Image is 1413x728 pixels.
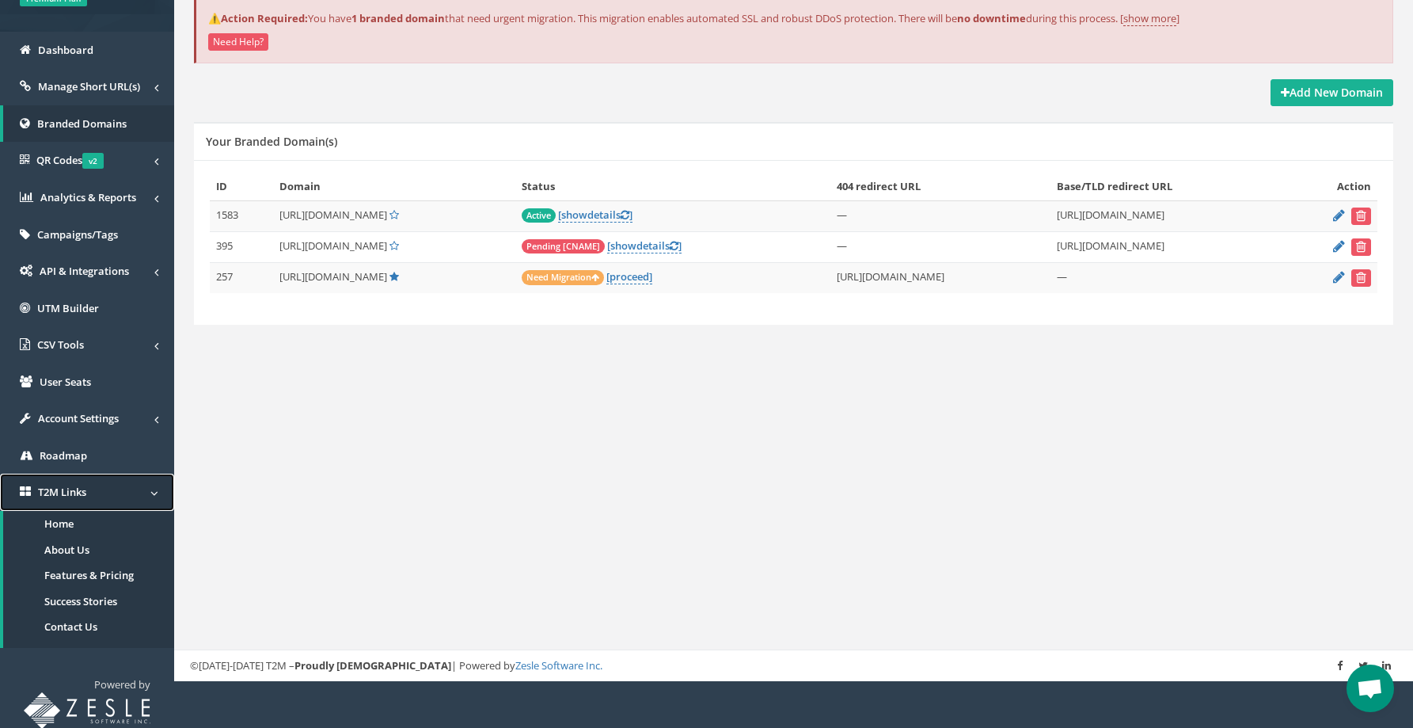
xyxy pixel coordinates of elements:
[558,208,632,223] a: [showdetails]
[40,448,87,463] span: Roadmap
[206,135,337,147] h5: Your Branded Domain(s)
[351,11,445,25] strong: 1 branded domain
[830,200,1050,231] td: —
[1050,200,1285,231] td: [URL][DOMAIN_NAME]
[1050,231,1285,262] td: [URL][DOMAIN_NAME]
[522,270,604,285] span: Need Migration
[38,411,119,425] span: Account Settings
[3,614,174,640] a: Contact Us
[389,208,399,222] a: Set Default
[561,208,587,222] span: show
[1271,79,1393,106] a: Add New Domain
[515,658,602,673] a: Zesle Software Inc.
[37,116,127,131] span: Branded Domains
[36,153,104,167] span: QR Codes
[208,11,308,25] strong: ⚠️Action Required:
[389,269,399,284] a: Default
[38,79,140,93] span: Manage Short URL(s)
[94,677,150,692] span: Powered by
[1281,85,1383,100] strong: Add New Domain
[830,231,1050,262] td: —
[40,190,136,204] span: Analytics & Reports
[294,658,451,673] strong: Proudly [DEMOGRAPHIC_DATA]
[3,511,174,537] a: Home
[210,200,273,231] td: 1583
[279,269,387,284] span: [URL][DOMAIN_NAME]
[190,658,1397,673] div: ©[DATE]-[DATE] T2M – | Powered by
[40,375,91,389] span: User Seats
[37,227,118,242] span: Campaigns/Tags
[1050,173,1285,200] th: Base/TLD redirect URL
[3,589,174,615] a: Success Stories
[830,173,1050,200] th: 404 redirect URL
[279,238,387,253] span: [URL][DOMAIN_NAME]
[38,43,93,57] span: Dashboard
[82,153,104,169] span: v2
[210,262,273,293] td: 257
[610,238,636,253] span: show
[37,337,84,352] span: CSV Tools
[38,485,86,499] span: T2M Links
[1285,173,1377,200] th: Action
[208,33,268,51] button: Need Help?
[830,262,1050,293] td: [URL][DOMAIN_NAME]
[1123,11,1176,26] a: show more
[515,173,830,200] th: Status
[1050,262,1285,293] td: —
[3,537,174,563] a: About Us
[389,238,399,253] a: Set Default
[522,239,605,253] span: Pending [CNAME]
[3,562,174,589] a: Features & Pricing
[210,173,273,200] th: ID
[957,11,1026,25] strong: no downtime
[279,208,387,222] span: [URL][DOMAIN_NAME]
[208,11,1381,26] p: You have that need urgent migration. This migration enables automated SSL and robust DDoS protect...
[273,173,515,200] th: Domain
[607,238,682,253] a: [showdetails]
[522,208,556,223] span: Active
[37,301,99,315] span: UTM Builder
[1347,665,1394,712] a: Open chat
[40,264,129,278] span: API & Integrations
[606,269,652,284] a: [proceed]
[210,231,273,262] td: 395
